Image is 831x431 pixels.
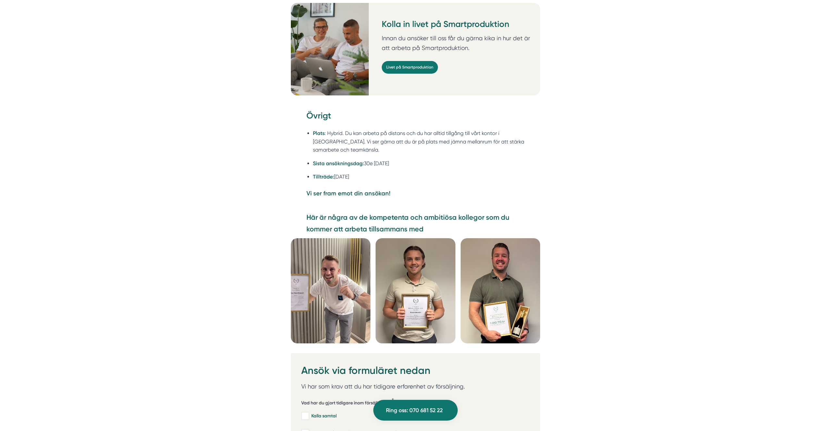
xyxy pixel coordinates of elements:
[301,413,309,419] input: Kalla samtal
[301,400,390,408] h5: Vad har du gjort tidigare inom försäljning?
[306,110,525,125] h3: Övrigt
[313,159,525,167] li: 30e [DATE]
[382,61,438,74] a: Livet på Smartproduktion
[382,18,535,33] h3: Kolla in livet på Smartproduktion
[373,400,458,421] a: Ring oss: 070 681 52 22
[313,129,525,154] li: : Hybrid. Du kan arbeta på distans och du har alltid tillgång till vårt kontor i [GEOGRAPHIC_DATA...
[306,190,391,197] strong: Vi ser fram emot din ansökan!
[386,406,443,415] span: Ring oss: 070 681 52 22
[392,398,394,400] div: Obligatoriskt
[291,238,370,343] img: Niclas H
[382,33,535,53] p: Innan du ansöker till oss får du gärna kika in hur det är att arbeta på Smartproduktion.
[313,160,364,166] strong: Sista ansökningsdag:
[313,173,525,181] li: [DATE]
[306,213,509,234] strong: Här är några av de kompetenta och ambitiösa kollegor som du kommer att arbeta tillsammans med
[301,363,530,382] h2: Ansök via formuläret nedan
[291,3,369,95] img: Personal på Smartproduktion
[461,238,540,343] img: Niklas G
[376,238,455,343] img: Noah B
[313,174,334,180] strong: Tillträde:
[301,382,530,391] p: Vi har som krav att du har tidigare erfarenhet av försäljning.
[313,130,325,136] strong: Plats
